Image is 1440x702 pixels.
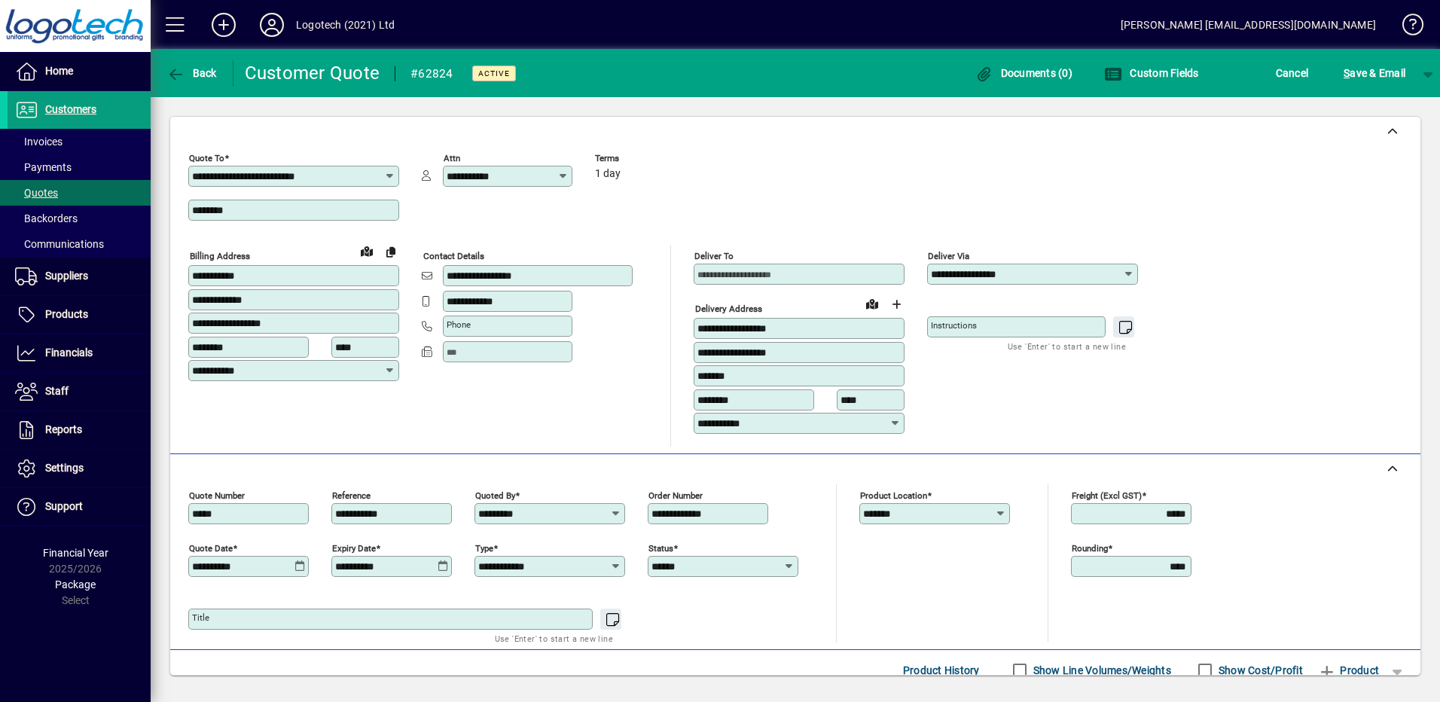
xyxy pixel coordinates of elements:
span: Home [45,65,73,77]
mat-label: Quote date [189,542,233,553]
span: Staff [45,385,69,397]
span: 1 day [595,168,621,180]
span: Quotes [15,187,58,199]
span: Customers [45,103,96,115]
span: Documents (0) [975,67,1072,79]
mat-label: Rounding [1072,542,1108,553]
a: Settings [8,450,151,487]
mat-label: Freight (excl GST) [1072,490,1142,500]
span: Communications [15,238,104,250]
span: Cancel [1276,61,1309,85]
span: Product History [903,658,980,682]
a: Invoices [8,129,151,154]
span: Reports [45,423,82,435]
button: Custom Fields [1100,60,1203,87]
button: Documents (0) [971,60,1076,87]
button: Add [200,11,248,38]
span: Backorders [15,212,78,224]
mat-label: Instructions [931,320,977,331]
span: ave & Email [1344,61,1405,85]
mat-label: Deliver To [694,251,734,261]
button: Save & Email [1336,60,1413,87]
a: View on map [860,291,884,316]
mat-label: Attn [444,153,460,163]
a: Quotes [8,180,151,206]
mat-hint: Use 'Enter' to start a new line [1008,337,1126,355]
span: Products [45,308,88,320]
span: S [1344,67,1350,79]
button: Copy to Delivery address [379,240,403,264]
label: Show Cost/Profit [1216,663,1303,678]
span: Back [166,67,217,79]
mat-label: Title [192,612,209,623]
span: Financial Year [43,547,108,559]
span: Payments [15,161,72,173]
mat-label: Type [475,542,493,553]
mat-label: Order number [648,490,703,500]
span: Custom Fields [1104,67,1199,79]
span: Financials [45,346,93,359]
button: Profile [248,11,296,38]
button: Product [1310,657,1387,684]
span: Suppliers [45,270,88,282]
div: Customer Quote [245,61,380,85]
mat-label: Quoted by [475,490,515,500]
span: Invoices [15,136,63,148]
div: #62824 [410,62,453,86]
a: Reports [8,411,151,449]
a: Products [8,296,151,334]
a: View on map [355,239,379,263]
button: Back [163,60,221,87]
a: Knowledge Base [1391,3,1421,52]
button: Cancel [1272,60,1313,87]
mat-label: Quote number [189,490,245,500]
button: Product History [897,657,986,684]
a: Support [8,488,151,526]
mat-label: Product location [860,490,927,500]
mat-label: Expiry date [332,542,376,553]
button: Choose address [884,292,908,316]
mat-label: Quote To [189,153,224,163]
a: Payments [8,154,151,180]
span: Active [478,69,510,78]
span: Package [55,578,96,591]
mat-label: Reference [332,490,371,500]
mat-label: Phone [447,319,471,330]
span: Product [1318,658,1379,682]
mat-label: Status [648,542,673,553]
a: Financials [8,334,151,372]
a: Communications [8,231,151,257]
label: Show Line Volumes/Weights [1030,663,1171,678]
span: Support [45,500,83,512]
a: Home [8,53,151,90]
span: Terms [595,154,685,163]
div: Logotech (2021) Ltd [296,13,395,37]
app-page-header-button: Back [151,60,233,87]
a: Backorders [8,206,151,231]
mat-hint: Use 'Enter' to start a new line [495,630,613,647]
a: Staff [8,373,151,411]
a: Suppliers [8,258,151,295]
mat-label: Deliver via [928,251,969,261]
span: Settings [45,462,84,474]
div: [PERSON_NAME] [EMAIL_ADDRESS][DOMAIN_NAME] [1121,13,1376,37]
